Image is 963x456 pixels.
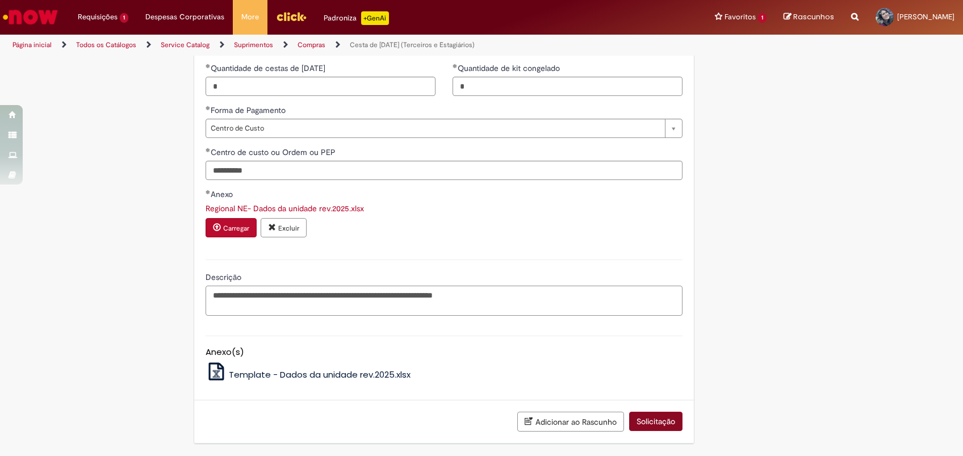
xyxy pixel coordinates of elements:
img: ServiceNow [1,6,60,28]
button: Solicitação [629,412,683,431]
span: Requisições [78,11,118,23]
span: Rascunhos [793,11,834,22]
span: Template - Dados da unidade rev.2025.xlsx [229,369,411,380]
input: Centro de custo ou Ordem ou PEP [206,161,683,180]
input: Quantidade de kit congelado [453,77,683,96]
span: Anexo [211,189,235,199]
small: Excluir [278,224,299,233]
span: Descrição [206,272,244,282]
textarea: Descrição [206,286,683,316]
span: Quantidade de cestas de [DATE] [211,63,328,73]
span: 1 [758,13,767,23]
a: Download de Regional NE- Dados da unidade rev.2025.xlsx [206,203,364,214]
a: Página inicial [12,40,52,49]
button: Adicionar ao Rascunho [517,412,624,432]
input: Quantidade de cestas de natal [206,77,436,96]
img: click_logo_yellow_360x200.png [276,8,307,25]
div: Padroniza [324,11,389,25]
span: More [241,11,259,23]
a: Template - Dados da unidade rev.2025.xlsx [206,369,411,380]
a: Compras [298,40,325,49]
h5: Anexo(s) [206,348,683,357]
small: Carregar [223,224,249,233]
span: Obrigatório Preenchido [206,148,211,152]
span: 1 [120,13,128,23]
span: Obrigatório Preenchido [206,190,211,194]
span: Forma de Pagamento [211,105,288,115]
button: Carregar anexo de Anexo Required [206,218,257,237]
p: +GenAi [361,11,389,25]
button: Excluir anexo Regional NE- Dados da unidade rev.2025.xlsx [261,218,307,237]
a: Todos os Catálogos [76,40,136,49]
span: Obrigatório Preenchido [206,106,211,110]
a: Service Catalog [161,40,210,49]
a: Cesta de [DATE] (Terceiros e Estagiários) [350,40,475,49]
a: Suprimentos [234,40,273,49]
ul: Trilhas de página [9,35,634,56]
span: Centro de Custo [211,119,659,137]
a: Rascunhos [784,12,834,23]
span: [PERSON_NAME] [897,12,954,22]
span: Obrigatório Preenchido [453,64,458,68]
span: Despesas Corporativas [145,11,224,23]
span: Quantidade de kit congelado [458,63,562,73]
span: Obrigatório Preenchido [206,64,211,68]
span: Favoritos [725,11,756,23]
span: Centro de custo ou Ordem ou PEP [211,147,338,157]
